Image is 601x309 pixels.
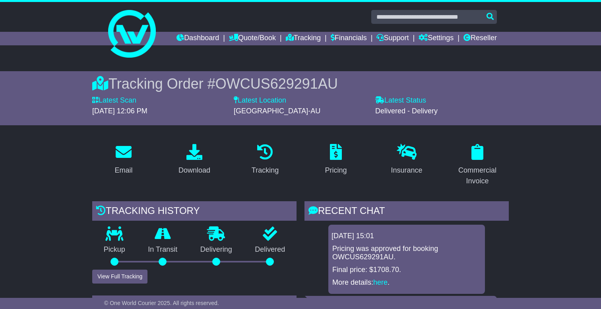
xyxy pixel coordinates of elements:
label: Latest Location [234,96,286,105]
label: Latest Status [375,96,426,105]
span: Delivered - Delivery [375,107,438,115]
a: Tracking [246,141,284,179]
a: Quote/Book [229,32,276,45]
label: Latest Scan [92,96,136,105]
a: Pricing [320,141,352,179]
div: Tracking [252,165,279,176]
div: Tracking Order # [92,75,509,92]
p: Pricing was approved for booking OWCUS629291AU. [332,245,481,262]
a: Settings [419,32,454,45]
a: Commercial Invoice [446,141,509,189]
div: Pricing [325,165,347,176]
div: RECENT CHAT [304,201,509,223]
p: Delivering [189,245,244,254]
p: More details: . [332,278,481,287]
span: [GEOGRAPHIC_DATA]-AU [234,107,320,115]
a: Support [376,32,409,45]
div: [DATE] 15:01 [332,232,482,241]
div: Insurance [391,165,422,176]
span: © One World Courier 2025. All rights reserved. [104,300,219,306]
button: View Full Tracking [92,270,147,284]
p: In Transit [137,245,189,254]
a: Tracking [286,32,321,45]
p: Delivered [244,245,297,254]
a: Financials [331,32,367,45]
span: OWCUS629291AU [215,76,338,92]
p: Pickup [92,245,137,254]
a: Insurance [386,141,427,179]
div: Email [114,165,132,176]
a: Download [173,141,215,179]
div: Download [178,165,210,176]
a: here [373,278,388,286]
div: Commercial Invoice [451,165,504,187]
div: Tracking history [92,201,297,223]
a: Dashboard [176,32,219,45]
p: Final price: $1708.70. [332,266,481,274]
span: [DATE] 12:06 PM [92,107,147,115]
a: Reseller [463,32,497,45]
a: Email [109,141,138,179]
